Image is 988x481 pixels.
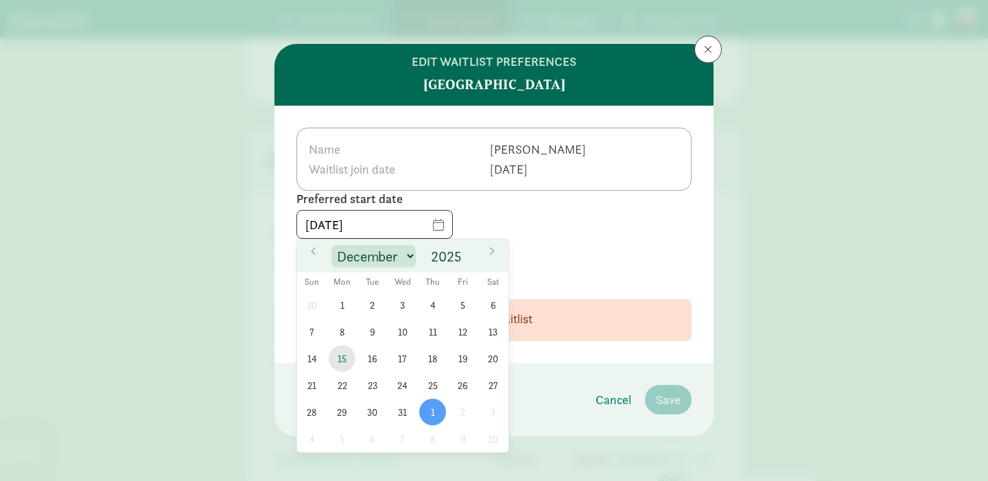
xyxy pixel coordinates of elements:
span: December 31, 2025 [389,399,416,425]
span: December 9, 2025 [359,318,386,345]
span: December 12, 2025 [449,318,476,345]
h6: edit waitlist preferences [412,55,576,69]
span: December 25, 2025 [419,372,446,399]
span: Sun [297,278,327,287]
span: December 10, 2025 [389,318,416,345]
span: Mon [327,278,357,287]
span: December 22, 2025 [329,372,355,399]
span: January 2, 2026 [449,399,476,425]
span: December 18, 2025 [419,345,446,372]
span: December 7, 2025 [298,318,325,345]
span: January 3, 2026 [480,399,506,425]
span: December 2, 2025 [359,292,386,318]
span: Tue [357,278,388,287]
label: Preferred schedule [296,250,692,266]
span: December 4, 2025 [419,292,446,318]
button: Save [645,385,692,414]
span: January 7, 2026 [389,425,416,452]
span: January 10, 2026 [480,425,506,452]
td: [DATE] [489,159,587,179]
label: No longer want to be on this waitlist? [296,280,692,296]
span: January 5, 2026 [329,425,355,452]
span: December 6, 2025 [480,292,506,318]
input: Year [427,247,471,266]
span: December 14, 2025 [298,345,325,372]
label: Preferred start date [296,191,692,207]
span: December 24, 2025 [389,372,416,399]
span: November 30, 2025 [298,292,325,318]
span: Thu [418,278,448,287]
span: Fri [448,278,478,287]
span: December 19, 2025 [449,345,476,372]
span: January 6, 2026 [359,425,386,452]
span: January 8, 2026 [419,425,446,452]
span: December 30, 2025 [359,399,386,425]
span: Cancel [596,390,631,409]
span: December 15, 2025 [329,345,355,372]
span: December 28, 2025 [298,399,325,425]
span: December 23, 2025 [359,372,386,399]
span: December 5, 2025 [449,292,476,318]
span: Wed [388,278,418,287]
span: December 11, 2025 [419,318,446,345]
span: December 29, 2025 [329,399,355,425]
span: January 1, 2026 [419,399,446,425]
strong: [GEOGRAPHIC_DATA] [423,74,565,95]
span: December 27, 2025 [480,372,506,399]
span: Save [656,390,681,409]
button: Cancel [585,385,642,414]
span: January 9, 2026 [449,425,476,452]
span: December 20, 2025 [480,345,506,372]
span: December 21, 2025 [298,372,325,399]
span: December 16, 2025 [359,345,386,372]
span: December 3, 2025 [389,292,416,318]
span: December 1, 2025 [329,292,355,318]
select: Month [331,245,416,268]
span: December 8, 2025 [329,318,355,345]
span: December 26, 2025 [449,372,476,399]
span: January 4, 2026 [298,425,325,452]
th: Name [308,139,489,159]
span: December 13, 2025 [480,318,506,345]
td: [PERSON_NAME] [489,139,587,159]
span: December 17, 2025 [389,345,416,372]
th: Waitlist join date [308,159,489,179]
span: Sat [478,278,508,287]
